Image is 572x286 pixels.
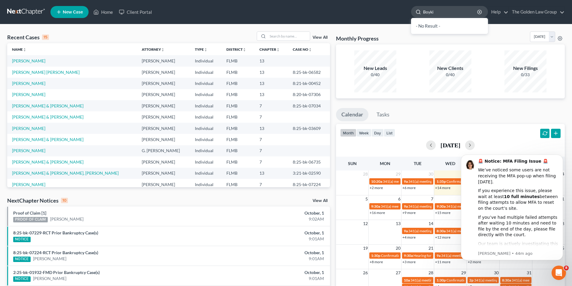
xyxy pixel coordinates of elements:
[441,253,499,258] span: 341(a) meeting for [PERSON_NAME]
[504,72,546,78] div: 0/33
[423,6,478,17] input: Search by name...
[90,7,116,17] a: Home
[12,114,83,119] a: [PERSON_NAME] & [PERSON_NAME]
[552,266,566,280] iframe: Intercom live chat
[255,111,288,122] td: 7
[336,108,368,121] a: Calendar
[222,145,254,156] td: FLMB
[268,32,310,41] input: Search by name...
[288,123,330,134] td: 8:25-bk-03609
[402,235,416,239] a: +4 more
[224,236,324,242] div: 9:01AM
[404,278,410,282] span: 10a
[435,260,450,264] a: +11 more
[408,229,466,233] span: 341(a) meeting for [PERSON_NAME]
[137,78,190,89] td: [PERSON_NAME]
[413,253,489,258] span: Hearing for [PERSON_NAME] [PERSON_NAME]
[404,179,408,184] span: 9a
[502,278,511,282] span: 8:30a
[430,195,434,203] span: 7
[13,257,31,262] div: NOTICE
[222,179,254,190] td: FLMB
[13,270,100,275] a: 2:25-bk-01932-FMD Prior Bankruptcy Case(s)
[224,230,324,236] div: October, 1
[224,250,324,256] div: October, 1
[12,103,83,108] a: [PERSON_NAME] & [PERSON_NAME]
[42,35,49,40] div: 15
[255,134,288,145] td: 7
[446,229,504,233] span: 341(a) meeting for [PERSON_NAME]
[313,35,328,40] a: View All
[255,89,288,100] td: 13
[402,210,416,215] a: +9 more
[23,48,26,52] i: unfold_more
[190,67,222,78] td: Individual
[370,210,385,215] a: +16 more
[469,278,474,282] span: 2p
[348,161,357,166] span: Sun
[362,269,368,276] span: 26
[13,230,98,235] a: 8:25-bk-07229-RCT Prior Bankruptcy Case(s)
[12,137,83,142] a: [PERSON_NAME] & [PERSON_NAME]
[381,253,449,258] span: Confirmation hearing for [PERSON_NAME]
[371,129,384,137] button: day
[445,161,455,166] span: Wed
[137,134,190,145] td: [PERSON_NAME]
[380,161,390,166] span: Mon
[504,65,546,72] div: New Filings
[288,156,330,167] td: 8:25-bk-06735
[435,210,450,215] a: +15 more
[356,129,371,137] button: week
[137,179,190,190] td: [PERSON_NAME]
[137,89,190,100] td: [PERSON_NAME]
[222,100,254,111] td: FLMB
[195,47,207,52] a: Typeunfold_more
[204,48,207,52] i: unfold_more
[7,34,49,41] div: Recent Cases
[437,253,440,258] span: 9a
[12,47,26,52] a: Nameunfold_more
[7,197,68,204] div: NextChapter Notices
[395,220,401,227] span: 13
[255,156,288,167] td: 7
[509,7,564,17] a: The Golden Law Group
[222,111,254,122] td: FLMB
[446,278,546,282] span: Confirmation hearing for [PERSON_NAME] & [PERSON_NAME]
[255,100,288,111] td: 7
[226,47,246,52] a: Districtunfold_more
[288,67,330,78] td: 8:25-bk-06582
[440,142,460,148] h2: [DATE]
[255,55,288,66] td: 13
[190,111,222,122] td: Individual
[190,123,222,134] td: Individual
[224,275,324,281] div: 9:01AM
[526,269,532,276] span: 31
[404,229,408,233] span: 9a
[137,145,190,156] td: G. [PERSON_NAME]
[222,89,254,100] td: FLMB
[190,145,222,156] td: Individual
[190,156,222,167] td: Individual
[354,72,396,78] div: 0/40
[370,260,383,264] a: +8 more
[255,123,288,134] td: 13
[116,7,155,17] a: Client Portal
[365,195,368,203] span: 5
[437,204,446,209] span: 9:30a
[308,48,312,52] i: unfold_more
[12,170,119,176] a: [PERSON_NAME] & [PERSON_NAME], [PERSON_NAME]
[362,170,368,178] span: 28
[395,245,401,252] span: 20
[288,168,330,179] td: 3:21-bk-02590
[224,256,324,262] div: 9:01AM
[474,278,564,282] span: 341(a) meeting for [PERSON_NAME] & [PERSON_NAME]
[50,216,83,222] a: [PERSON_NAME]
